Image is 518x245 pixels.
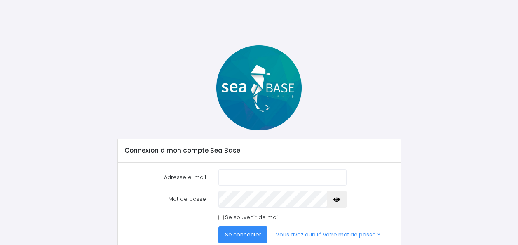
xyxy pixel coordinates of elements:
span: Se connecter [225,231,261,238]
label: Adresse e-mail [118,169,212,186]
label: Mot de passe [118,191,212,207]
label: Se souvenir de moi [225,213,278,221]
div: Connexion à mon compte Sea Base [118,139,401,162]
button: Se connecter [218,226,268,243]
a: Vous avez oublié votre mot de passe ? [269,226,387,243]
